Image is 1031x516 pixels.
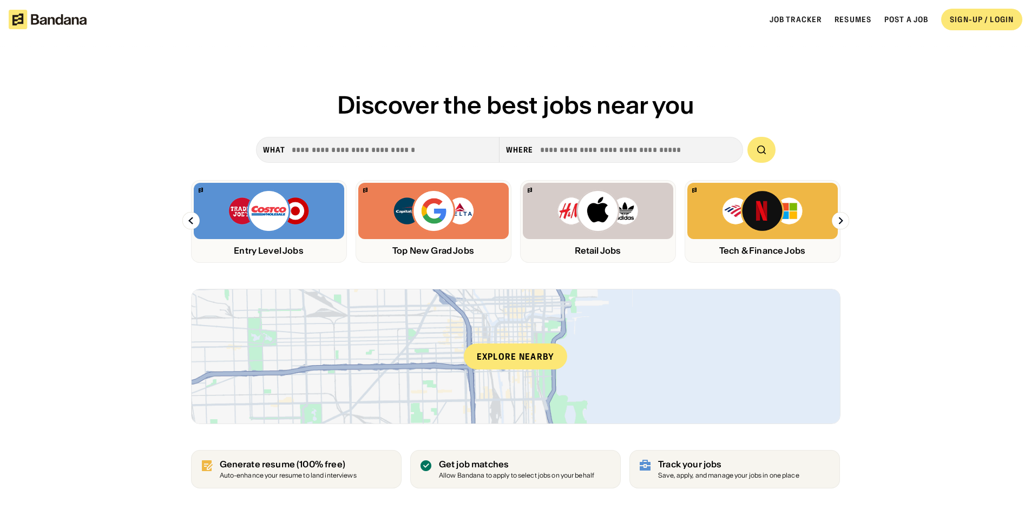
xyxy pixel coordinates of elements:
img: Bandana logo [692,188,697,193]
div: Track your jobs [658,459,799,469]
img: H&M, Apply, Adidas logos [557,189,639,233]
div: Top New Grad Jobs [358,246,509,256]
img: Bandana logotype [9,10,87,29]
a: Get job matches Allow Bandana to apply to select jobs on your behalf [410,450,621,488]
a: Resumes [835,15,871,24]
div: Allow Bandana to apply to select jobs on your behalf [439,472,594,479]
div: Tech & Finance Jobs [687,246,838,256]
img: Capital One, Google, Delta logos [392,189,475,233]
img: Left Arrow [182,212,200,229]
img: Bandana logo [363,188,367,193]
img: Trader Joe’s, Costco, Target logos [228,189,310,233]
div: Explore nearby [464,343,568,369]
a: Track your jobs Save, apply, and manage your jobs in one place [629,450,840,488]
a: Generate resume (100% free)Auto-enhance your resume to land interviews [191,450,402,488]
div: Auto-enhance your resume to land interviews [220,472,357,479]
div: Retail Jobs [523,246,673,256]
div: what [263,145,285,155]
a: Bandana logoBank of America, Netflix, Microsoft logosTech & Finance Jobs [685,180,840,263]
div: Where [506,145,534,155]
a: Bandana logoTrader Joe’s, Costco, Target logosEntry Level Jobs [191,180,347,263]
span: Discover the best jobs near you [337,90,694,120]
a: Bandana logoCapital One, Google, Delta logosTop New Grad Jobs [356,180,511,263]
span: (100% free) [297,459,345,469]
img: Bank of America, Netflix, Microsoft logos [721,189,803,233]
img: Bandana logo [528,188,532,193]
div: Entry Level Jobs [194,246,344,256]
a: Explore nearby [192,289,840,424]
a: Post a job [884,15,928,24]
div: SIGN-UP / LOGIN [950,15,1014,24]
div: Get job matches [439,459,594,469]
a: Bandana logoH&M, Apply, Adidas logosRetail Jobs [520,180,676,263]
div: Save, apply, and manage your jobs in one place [658,472,799,479]
div: Generate resume [220,459,357,469]
a: Job Tracker [770,15,822,24]
img: Right Arrow [832,212,849,229]
img: Bandana logo [199,188,203,193]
